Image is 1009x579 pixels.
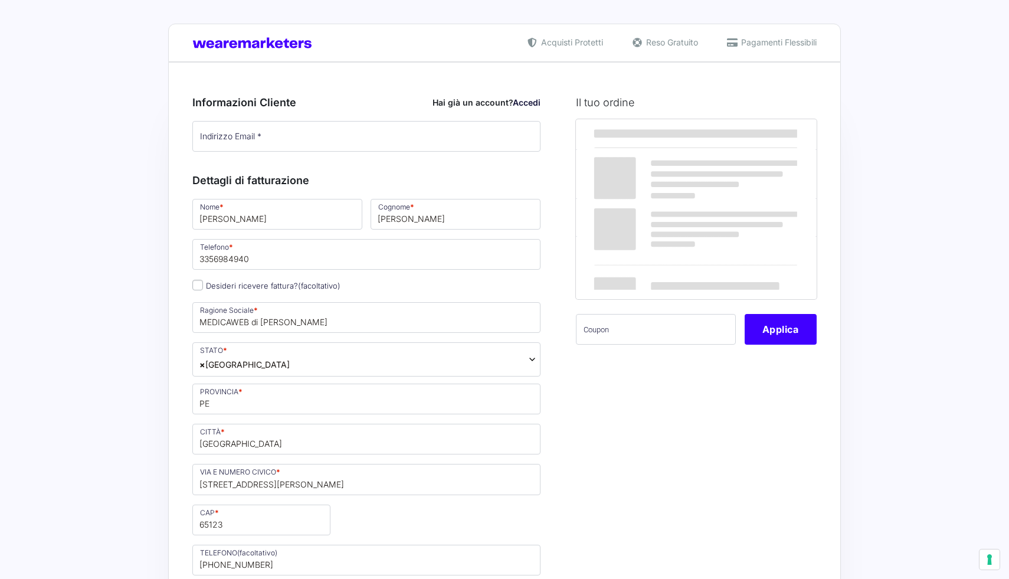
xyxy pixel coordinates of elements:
[371,199,540,230] input: Cognome *
[576,150,723,199] td: Marketers World 2025 - MW25 Ticket Premium
[576,236,723,299] th: Totale
[192,281,340,290] label: Desideri ricevere fattura?
[192,342,540,377] span: Italia
[192,302,540,333] input: Ragione Sociale *
[199,358,205,371] span: ×
[576,199,723,236] th: Subtotale
[576,119,723,150] th: Prodotto
[723,119,817,150] th: Subtotale
[192,121,540,152] input: Indirizzo Email *
[192,94,540,110] h3: Informazioni Cliente
[192,199,362,230] input: Nome *
[979,549,1000,570] button: Le tue preferenze relative al consenso per le tecnologie di tracciamento
[192,545,540,575] input: TELEFONO
[538,36,603,48] span: Acquisti Protetti
[513,97,540,107] a: Accedi
[192,505,330,535] input: CAP *
[576,94,817,110] h3: Il tuo ordine
[576,314,736,345] input: Coupon
[298,281,340,290] span: (facoltativo)
[192,424,540,454] input: CITTÀ *
[433,96,540,109] div: Hai già un account?
[199,358,290,371] span: Italia
[192,239,540,270] input: Telefono *
[745,314,817,345] button: Applica
[738,36,817,48] span: Pagamenti Flessibili
[192,384,540,414] input: PROVINCIA *
[192,464,540,495] input: VIA E NUMERO CIVICO *
[192,280,203,290] input: Desideri ricevere fattura?(facoltativo)
[192,172,540,188] h3: Dettagli di fatturazione
[643,36,698,48] span: Reso Gratuito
